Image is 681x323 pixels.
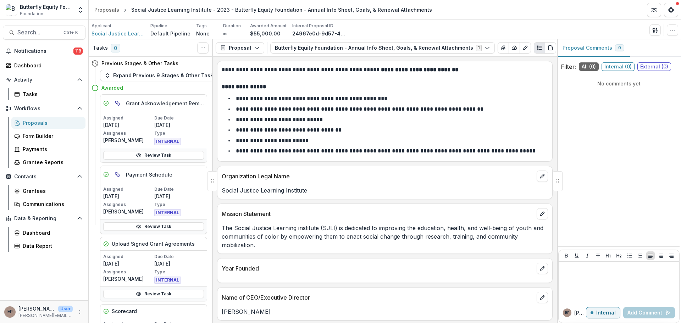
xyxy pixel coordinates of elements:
[23,229,80,236] div: Dashboard
[23,119,80,127] div: Proposals
[103,201,153,208] p: Assignees
[250,23,287,29] p: Awarded Amount
[586,307,620,318] button: Internal
[154,138,181,145] span: INTERNAL
[14,174,74,180] span: Contacts
[3,45,85,57] button: Notifications118
[572,251,581,260] button: Underline
[20,11,43,17] span: Foundation
[154,269,204,275] p: Type
[223,30,227,37] p: ∞
[23,145,80,153] div: Payments
[561,80,677,87] p: No comments yet
[154,260,204,267] p: [DATE]
[111,44,120,52] span: 0
[23,242,80,250] div: Data Report
[23,90,80,98] div: Tasks
[11,117,85,129] a: Proposals
[6,4,17,16] img: Butterfly Equity Foundation
[557,39,630,57] button: Proposal Comments
[103,269,153,275] p: Assignees
[222,224,548,249] p: The Social Justice Learning institute (SJLI) is dedicated to improving the education, health, and...
[197,42,209,54] button: Toggle View Cancelled Tasks
[250,30,281,37] p: $55,000.00
[73,48,83,55] span: 118
[3,74,85,85] button: Open Activity
[23,132,80,140] div: Form Builder
[623,307,675,318] button: Add Comment
[604,251,613,260] button: Heading 1
[636,251,644,260] button: Ordered List
[126,171,172,178] h5: Payment Schedule
[537,171,548,182] button: edit
[103,115,153,121] p: Assigned
[11,130,85,142] a: Form Builder
[14,62,80,69] div: Dashboard
[23,187,80,195] div: Grantees
[574,309,586,317] p: [PERSON_NAME]
[154,254,204,260] p: Due Date
[222,307,548,316] p: [PERSON_NAME]
[92,5,435,15] nav: breadcrumb
[103,254,153,260] p: Assigned
[615,251,623,260] button: Heading 2
[92,23,111,29] p: Applicant
[154,277,181,284] span: INTERNAL
[14,48,73,54] span: Notifications
[23,200,80,208] div: Communications
[667,251,676,260] button: Align Right
[11,198,85,210] a: Communications
[103,290,204,298] a: Review Task
[154,209,181,216] span: INTERNAL
[94,6,119,13] div: Proposals
[292,30,345,37] p: 24967e0d-9d57-4984-a6b3-943fcfb18fe4
[3,171,85,182] button: Open Contacts
[562,251,571,260] button: Bold
[646,251,655,260] button: Align Left
[101,60,178,67] h4: Previous Stages & Other Tasks
[20,3,73,11] div: Butterfly Equity Foundation
[14,77,74,83] span: Activity
[520,42,531,54] button: Edit as form
[154,130,204,137] p: Type
[534,42,545,54] button: Plaintext view
[100,70,221,81] button: Expand Previous 9 Stages & Other Tasks
[126,100,204,107] h5: Grant Acknowledgement Reminder
[664,3,678,17] button: Get Help
[292,23,333,29] p: Internal Proposal ID
[62,29,79,37] div: Ctrl + K
[103,260,153,267] p: [DATE]
[579,62,599,71] span: All ( 0 )
[14,216,74,222] span: Data & Reporting
[76,308,84,316] button: More
[625,251,634,260] button: Bullet List
[92,30,145,37] a: Social Justice Learning Institute
[222,264,534,273] p: Year Founded
[223,23,241,29] p: Duration
[637,62,671,71] span: External ( 0 )
[154,115,204,121] p: Due Date
[545,42,556,54] button: PDF view
[103,121,153,129] p: [DATE]
[11,185,85,197] a: Grantees
[561,62,576,71] p: Filter:
[537,263,548,274] button: edit
[537,292,548,303] button: edit
[93,45,108,51] h3: Tasks
[103,275,153,283] p: [PERSON_NAME]
[18,305,55,312] p: [PERSON_NAME]
[222,172,534,180] p: Organization Legal Name
[154,201,204,208] p: Type
[618,45,621,50] span: 0
[17,29,59,36] span: Search...
[11,227,85,239] a: Dashboard
[222,293,534,302] p: Name of CEO/Executive Director
[583,251,592,260] button: Italicize
[594,251,602,260] button: Strike
[103,208,153,215] p: [PERSON_NAME]
[131,6,432,13] div: Social Justice Learning Institute - 2023 - Butterfly Equity Foundation - Annual Info Sheet, Goals...
[150,30,190,37] p: Default Pipeline
[196,30,210,37] p: None
[14,106,74,112] span: Workflows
